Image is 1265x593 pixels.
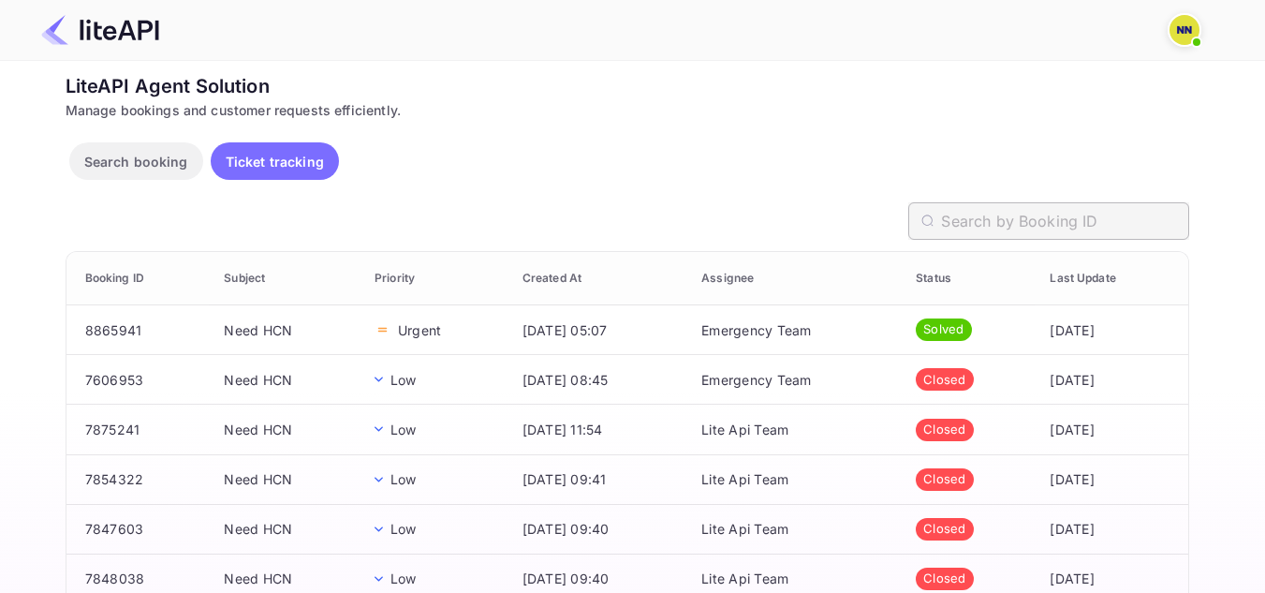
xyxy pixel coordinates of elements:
td: [DATE] 09:40 [507,504,686,554]
td: Lite Api Team [686,454,901,504]
td: 8865941 [66,305,210,355]
td: [DATE] [1035,454,1187,504]
td: Lite Api Team [686,405,901,454]
th: Booking ID [66,252,210,305]
p: Ticket tracking [226,152,324,171]
span: Closed [916,570,974,588]
p: Low [390,519,416,539]
td: [DATE] [1035,305,1187,355]
td: [DATE] [1035,405,1187,454]
td: Need HCN [209,405,360,454]
p: Low [390,420,416,439]
th: Status [901,252,1035,305]
th: Created At [507,252,686,305]
span: Closed [916,520,974,539]
p: Low [390,569,416,588]
p: Urgent [398,320,441,340]
td: Need HCN [209,355,360,405]
td: [DATE] 05:07 [507,305,686,355]
span: Closed [916,421,974,439]
p: Search booking [84,152,188,171]
td: Emergency Team [686,305,901,355]
td: 7847603 [66,504,210,554]
td: [DATE] 08:45 [507,355,686,405]
td: [DATE] 11:54 [507,405,686,454]
div: LiteAPI Agent Solution [66,72,1189,100]
td: 7606953 [66,355,210,405]
td: Need HCN [209,305,360,355]
p: Low [390,469,416,489]
input: Search by Booking ID [941,202,1188,240]
td: [DATE] 09:41 [507,454,686,504]
th: Subject [209,252,360,305]
th: Assignee [686,252,901,305]
div: Manage bookings and customer requests efficiently. [66,100,1189,120]
td: Emergency Team [686,355,901,405]
td: Need HCN [209,454,360,504]
p: Low [390,370,416,390]
span: Solved [916,320,972,339]
th: Priority [360,252,507,305]
td: 7875241 [66,405,210,454]
th: Last Update [1035,252,1187,305]
td: Need HCN [209,504,360,554]
img: N/A N/A [1169,15,1199,45]
td: [DATE] [1035,355,1187,405]
span: Closed [916,371,974,390]
td: 7854322 [66,454,210,504]
td: [DATE] [1035,504,1187,554]
img: LiteAPI Logo [41,15,159,45]
span: Closed [916,470,974,489]
td: Lite Api Team [686,504,901,554]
